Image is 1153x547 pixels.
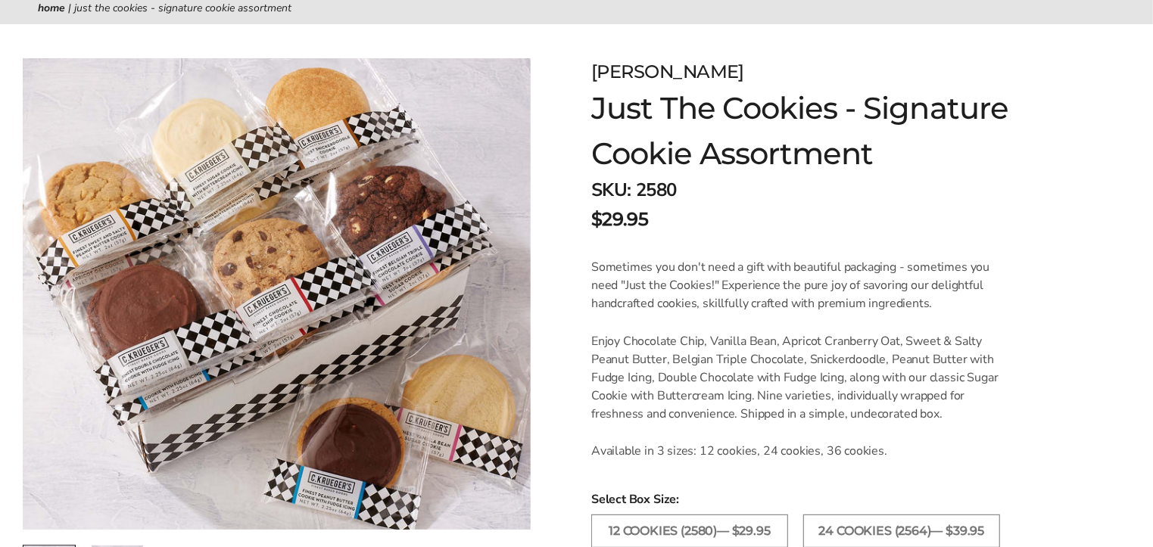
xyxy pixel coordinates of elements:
[38,1,65,15] a: Home
[74,1,291,15] span: Just The Cookies - Signature Cookie Assortment
[591,85,1074,176] h1: Just The Cookies - Signature Cookie Assortment
[591,258,1005,312] p: Sometimes you don't need a gift with beautiful packaging - sometimes you need "Just the Cookies!"...
[591,442,1005,460] p: Available in 3 sizes: 12 cookies, 24 cookies, 36 cookies.
[23,58,531,530] img: Just The Cookies - Signature Cookie Assortment
[591,58,1074,85] div: [PERSON_NAME]
[591,332,1005,423] p: Enjoy Chocolate Chip, Vanilla Bean, Apricot Cranberry Oat, Sweet & Salty Peanut Butter, Belgian T...
[591,206,648,233] span: $29.95
[636,178,677,202] span: 2580
[591,490,1115,508] span: Select Box Size:
[68,1,71,15] span: |
[591,178,631,202] strong: SKU:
